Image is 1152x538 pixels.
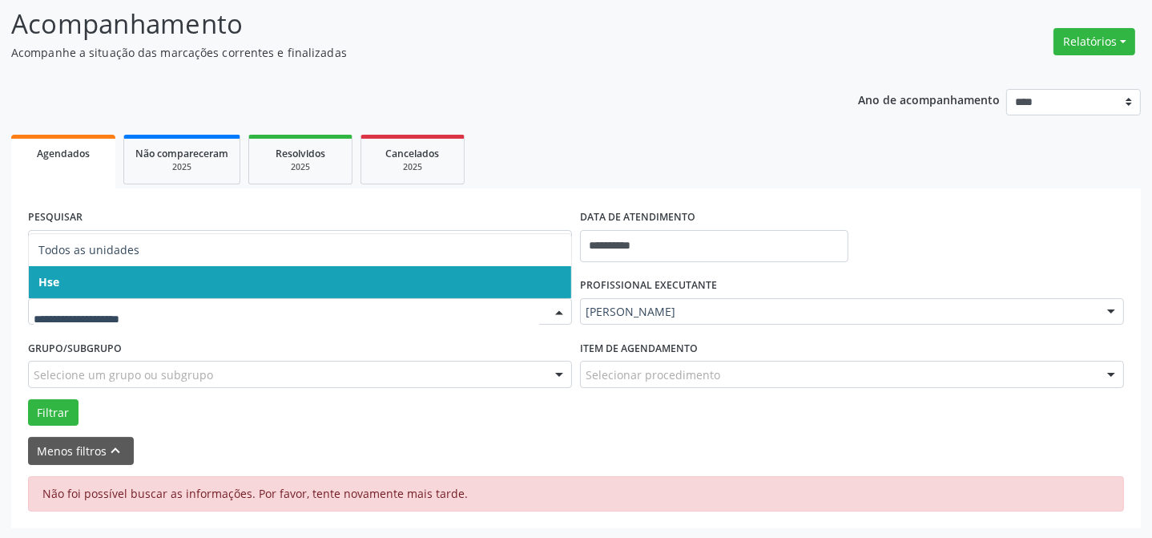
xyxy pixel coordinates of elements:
[373,161,453,173] div: 2025
[135,161,228,173] div: 2025
[28,437,134,465] button: Menos filtroskeyboard_arrow_up
[586,366,720,383] span: Selecionar procedimento
[260,161,340,173] div: 2025
[580,336,698,361] label: Item de agendamento
[386,147,440,160] span: Cancelados
[859,89,1001,109] p: Ano de acompanhamento
[580,205,695,230] label: DATA DE ATENDIMENTO
[135,147,228,160] span: Não compareceram
[586,304,1091,320] span: [PERSON_NAME]
[11,4,802,44] p: Acompanhamento
[276,147,325,160] span: Resolvidos
[28,476,1124,512] div: Não foi possível buscar as informações. Por favor, tente novamente mais tarde.
[11,44,802,61] p: Acompanhe a situação das marcações correntes e finalizadas
[38,242,139,257] span: Todos as unidades
[28,336,122,361] label: Grupo/Subgrupo
[28,399,79,427] button: Filtrar
[1053,28,1135,55] button: Relatórios
[580,273,717,298] label: PROFISSIONAL EXECUTANTE
[28,205,83,230] label: PESQUISAR
[34,366,213,383] span: Selecione um grupo ou subgrupo
[37,147,90,160] span: Agendados
[38,274,59,289] span: Hse
[107,442,125,459] i: keyboard_arrow_up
